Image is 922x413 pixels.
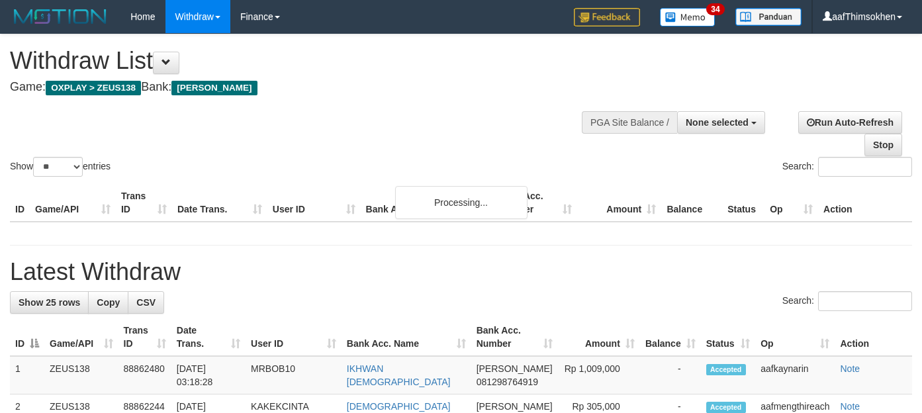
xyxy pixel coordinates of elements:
span: Accepted [706,364,746,375]
th: Bank Acc. Name [361,184,494,222]
label: Search: [782,291,912,311]
img: MOTION_logo.png [10,7,111,26]
th: Status: activate to sort column ascending [701,318,756,356]
th: Status [722,184,764,222]
th: User ID: activate to sort column ascending [246,318,342,356]
span: Copy [97,297,120,308]
input: Search: [818,291,912,311]
img: panduan.png [735,8,802,26]
th: Trans ID [116,184,172,222]
label: Show entries [10,157,111,177]
a: Stop [864,134,902,156]
th: User ID [267,184,361,222]
td: MRBOB10 [246,356,342,394]
th: Game/API: activate to sort column ascending [44,318,118,356]
a: Copy [88,291,128,314]
th: Bank Acc. Name: activate to sort column ascending [342,318,471,356]
a: Show 25 rows [10,291,89,314]
th: Trans ID: activate to sort column ascending [118,318,171,356]
td: - [640,356,701,394]
img: Feedback.jpg [574,8,640,26]
a: CSV [128,291,164,314]
a: Note [840,401,860,412]
h1: Latest Withdraw [10,259,912,285]
th: Op [764,184,818,222]
label: Search: [782,157,912,177]
span: [PERSON_NAME] [477,363,553,374]
img: Button%20Memo.svg [660,8,715,26]
td: ZEUS138 [44,356,118,394]
th: Amount [577,184,661,222]
th: Amount: activate to sort column ascending [558,318,640,356]
th: Game/API [30,184,116,222]
a: IKHWAN [DEMOGRAPHIC_DATA] [347,363,451,387]
span: [PERSON_NAME] [171,81,257,95]
a: Note [840,363,860,374]
th: Balance [661,184,722,222]
span: None selected [686,117,749,128]
span: [PERSON_NAME] [477,401,553,412]
span: Copy 081298764919 to clipboard [477,377,538,387]
th: Op: activate to sort column ascending [755,318,835,356]
div: PGA Site Balance / [582,111,677,134]
h1: Withdraw List [10,48,602,74]
th: Date Trans. [172,184,267,222]
span: CSV [136,297,156,308]
select: Showentries [33,157,83,177]
h4: Game: Bank: [10,81,602,94]
span: Show 25 rows [19,297,80,308]
th: Bank Acc. Number: activate to sort column ascending [471,318,558,356]
input: Search: [818,157,912,177]
th: Balance: activate to sort column ascending [640,318,701,356]
td: 1 [10,356,44,394]
th: Action [818,184,912,222]
th: ID: activate to sort column descending [10,318,44,356]
span: 34 [706,3,724,15]
span: Accepted [706,402,746,413]
td: [DATE] 03:18:28 [171,356,246,394]
td: 88862480 [118,356,171,394]
td: Rp 1,009,000 [558,356,640,394]
a: Run Auto-Refresh [798,111,902,134]
span: OXPLAY > ZEUS138 [46,81,141,95]
th: Bank Acc. Number [493,184,577,222]
th: Date Trans.: activate to sort column ascending [171,318,246,356]
td: aafkaynarin [755,356,835,394]
button: None selected [677,111,765,134]
th: ID [10,184,30,222]
div: Processing... [395,186,528,219]
th: Action [835,318,912,356]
